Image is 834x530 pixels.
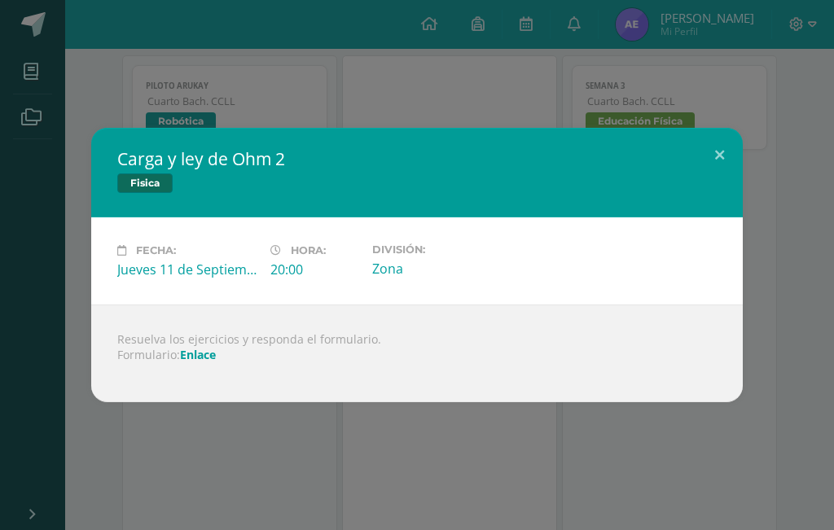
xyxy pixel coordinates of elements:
[270,261,359,278] div: 20:00
[372,260,512,278] div: Zona
[291,244,326,256] span: Hora:
[372,243,512,256] label: División:
[117,261,257,278] div: Jueves 11 de Septiembre
[117,147,717,170] h2: Carga y ley de Ohm 2
[180,347,216,362] a: Enlace
[91,304,743,402] div: Resuelva los ejercicios y responda el formulario. Formulario:
[136,244,176,256] span: Fecha:
[696,128,743,183] button: Close (Esc)
[117,173,173,193] span: Fisica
